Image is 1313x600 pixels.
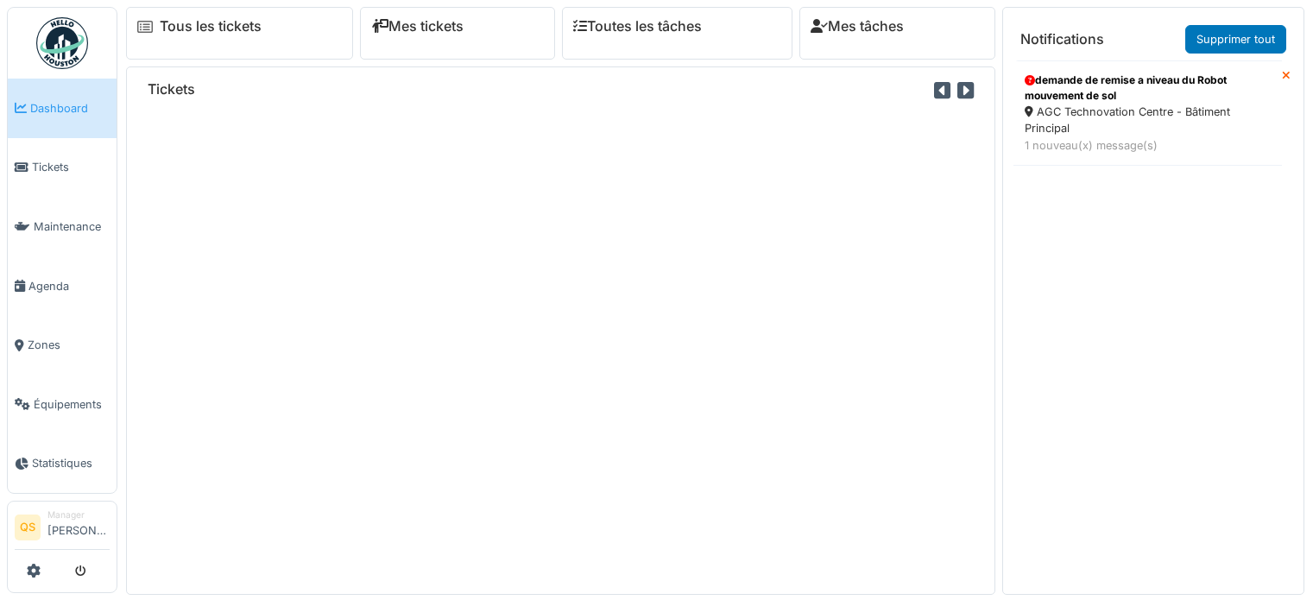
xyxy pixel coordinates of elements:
[15,515,41,540] li: QS
[30,100,110,117] span: Dashboard
[8,315,117,375] a: Zones
[8,197,117,256] a: Maintenance
[1025,73,1271,104] div: demande de remise a niveau du Robot mouvement de sol
[573,18,702,35] a: Toutes les tâches
[47,508,110,546] li: [PERSON_NAME]
[36,17,88,69] img: Badge_color-CXgf-gQk.svg
[15,508,110,550] a: QS Manager[PERSON_NAME]
[148,81,195,98] h6: Tickets
[1185,25,1286,54] a: Supprimer tout
[8,256,117,316] a: Agenda
[8,375,117,434] a: Équipements
[8,434,117,494] a: Statistiques
[8,79,117,138] a: Dashboard
[8,138,117,198] a: Tickets
[34,218,110,235] span: Maintenance
[1025,104,1271,136] div: AGC Technovation Centre - Bâtiment Principal
[32,455,110,471] span: Statistiques
[1013,60,1282,166] a: demande de remise a niveau du Robot mouvement de sol AGC Technovation Centre - Bâtiment Principal...
[811,18,904,35] a: Mes tâches
[371,18,464,35] a: Mes tickets
[28,278,110,294] span: Agenda
[1025,137,1271,154] div: 1 nouveau(x) message(s)
[28,337,110,353] span: Zones
[160,18,262,35] a: Tous les tickets
[1020,31,1104,47] h6: Notifications
[32,159,110,175] span: Tickets
[34,396,110,413] span: Équipements
[47,508,110,521] div: Manager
